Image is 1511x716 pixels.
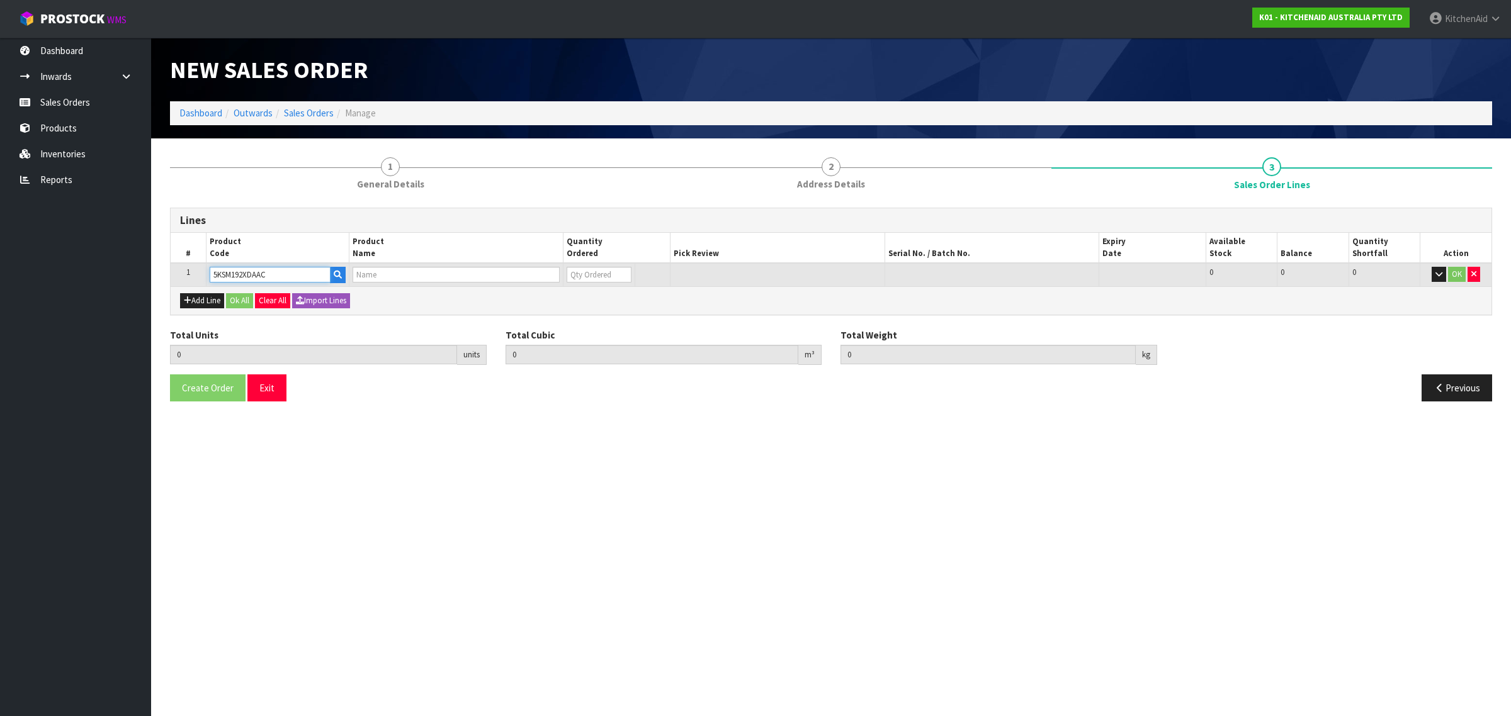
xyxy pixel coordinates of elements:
[1281,267,1284,277] span: 0
[798,345,822,365] div: m³
[255,293,290,308] button: Clear All
[1349,233,1420,263] th: Quantity Shortfall
[247,374,286,401] button: Exit
[822,157,840,176] span: 2
[234,107,273,119] a: Outwards
[171,233,207,263] th: #
[381,157,400,176] span: 1
[170,374,246,401] button: Create Order
[210,267,331,282] input: Code
[671,233,885,263] th: Pick Review
[179,107,222,119] a: Dashboard
[506,345,799,364] input: Total Cubic
[107,14,127,26] small: WMS
[19,11,35,26] img: cube-alt.png
[226,293,253,308] button: Ok All
[170,328,218,342] label: Total Units
[1277,233,1349,263] th: Balance
[1099,233,1206,263] th: Expiry Date
[1206,233,1277,263] th: Available Stock
[180,293,224,308] button: Add Line
[1136,345,1157,365] div: kg
[563,233,671,263] th: Quantity Ordered
[284,107,334,119] a: Sales Orders
[506,328,555,342] label: Total Cubic
[349,233,563,263] th: Product Name
[1262,157,1281,176] span: 3
[1445,13,1488,25] span: KitchenAid
[170,198,1492,411] span: Sales Order Lines
[885,233,1099,263] th: Serial No. / Batch No.
[840,345,1136,364] input: Total Weight
[1420,233,1491,263] th: Action
[1259,12,1403,23] strong: K01 - KITCHENAID AUSTRALIA PTY LTD
[1352,267,1356,277] span: 0
[1422,374,1492,401] button: Previous
[1448,267,1466,282] button: OK
[353,267,560,282] input: Name
[170,55,368,84] span: New Sales Order
[180,215,1482,227] h3: Lines
[170,345,457,364] input: Total Units
[292,293,350,308] button: Import Lines
[567,267,631,282] input: Qty Ordered
[207,233,349,263] th: Product Code
[840,328,897,342] label: Total Weight
[357,177,424,191] span: General Details
[1209,267,1213,277] span: 0
[345,107,376,119] span: Manage
[457,345,487,365] div: units
[182,382,234,394] span: Create Order
[1234,178,1310,191] span: Sales Order Lines
[797,177,865,191] span: Address Details
[40,11,105,27] span: ProStock
[186,267,190,277] span: 1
